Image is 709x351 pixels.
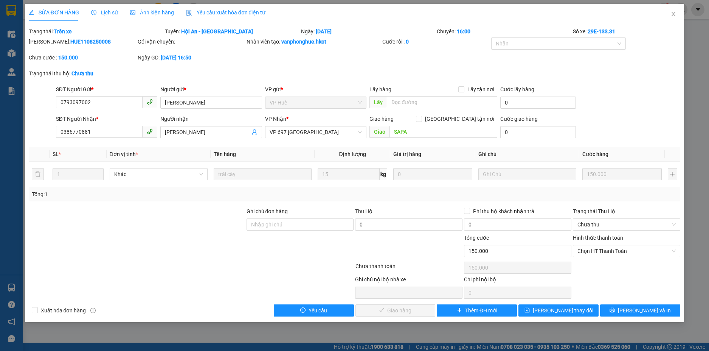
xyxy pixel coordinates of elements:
[457,28,470,34] b: 16:00
[470,207,537,215] span: Phí thu hộ khách nhận trả
[29,53,136,62] div: Chưa cước :
[457,307,462,314] span: plus
[572,27,681,36] div: Số xe:
[577,219,676,230] span: Chưa thu
[500,86,534,92] label: Cước lấy hàng
[309,306,327,315] span: Yêu cầu
[247,208,288,214] label: Ghi chú đơn hàng
[58,55,78,61] b: 150.000
[582,168,661,180] input: 0
[114,168,203,180] span: Khác
[130,9,174,16] span: Ảnh kiện hàng
[29,9,79,16] span: SỬA ĐƠN HÀNG
[465,306,497,315] span: Thêm ĐH mới
[355,262,464,275] div: Chưa thanh toán
[355,208,372,214] span: Thu Hộ
[573,235,623,241] label: Hình thức thanh toán
[573,207,680,215] div: Trạng thái Thu Hộ
[147,128,153,134] span: phone
[70,39,111,45] b: HUE1108250008
[422,115,497,123] span: [GEOGRAPHIC_DATA] tận nơi
[56,115,158,123] div: SĐT Người Nhận
[186,9,266,16] span: Yêu cầu xuất hóa đơn điện tử
[270,97,362,108] span: VP Huế
[475,147,579,162] th: Ghi chú
[251,129,258,135] span: user-add
[339,151,366,157] span: Định lượng
[393,151,421,157] span: Giá trị hàng
[91,10,96,15] span: clock-circle
[91,9,118,16] span: Lịch sử
[130,10,135,15] span: picture
[500,97,576,109] input: Cước lấy hàng
[600,304,680,317] button: printer[PERSON_NAME] và In
[281,39,326,45] b: vanphonghue.hkot
[382,37,490,46] div: Cước rồi :
[247,37,381,46] div: Nhân viên tạo:
[160,85,262,94] div: Người gửi
[160,115,262,123] div: Người nhận
[668,168,678,180] button: plus
[380,168,387,180] span: kg
[369,126,389,138] span: Giao
[29,37,136,46] div: [PERSON_NAME]:
[53,151,59,157] span: SL
[618,306,671,315] span: [PERSON_NAME] và In
[186,10,192,16] img: icon
[670,11,676,17] span: close
[164,27,300,36] div: Tuyến:
[29,10,34,15] span: edit
[300,307,306,314] span: exclamation-circle
[387,96,497,108] input: Dọc đường
[32,190,274,198] div: Tổng: 1
[265,85,367,94] div: VP gửi
[214,168,312,180] input: VD: Bàn, Ghế
[610,307,615,314] span: printer
[406,39,409,45] b: 0
[300,27,436,36] div: Ngày:
[464,85,497,94] span: Lấy tận nơi
[393,168,472,180] input: 0
[518,304,599,317] button: save[PERSON_NAME] thay đổi
[274,304,354,317] button: exclamation-circleYêu cầu
[181,28,253,34] b: Hội An - [GEOGRAPHIC_DATA]
[147,99,153,105] span: phone
[389,126,497,138] input: Dọc đường
[577,245,676,257] span: Chọn HT Thanh Toán
[369,86,391,92] span: Lấy hàng
[524,307,530,314] span: save
[161,55,191,61] b: [DATE] 16:50
[369,116,394,122] span: Giao hàng
[588,28,615,34] b: 29E-133.31
[38,306,89,315] span: Xuất hóa đơn hàng
[32,168,44,180] button: delete
[247,218,354,231] input: Ghi chú đơn hàng
[316,28,332,34] b: [DATE]
[54,28,72,34] b: Trên xe
[270,126,362,138] span: VP 697 Điện Biên Phủ
[265,116,286,122] span: VP Nhận
[138,37,245,46] div: Gói vận chuyển:
[582,151,608,157] span: Cước hàng
[464,235,489,241] span: Tổng cước
[478,168,576,180] input: Ghi Chú
[663,4,684,25] button: Close
[71,70,93,76] b: Chưa thu
[464,275,571,287] div: Chi phí nội bộ
[214,151,236,157] span: Tên hàng
[138,53,245,62] div: Ngày GD:
[110,151,138,157] span: Đơn vị tính
[369,96,387,108] span: Lấy
[29,69,163,78] div: Trạng thái thu hộ:
[355,304,436,317] button: checkGiao hàng
[436,27,572,36] div: Chuyến:
[500,126,576,138] input: Cước giao hàng
[437,304,517,317] button: plusThêm ĐH mới
[28,27,164,36] div: Trạng thái:
[355,275,462,287] div: Ghi chú nội bộ nhà xe
[500,116,538,122] label: Cước giao hàng
[90,308,96,313] span: info-circle
[533,306,593,315] span: [PERSON_NAME] thay đổi
[56,85,158,94] div: SĐT Người Gửi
